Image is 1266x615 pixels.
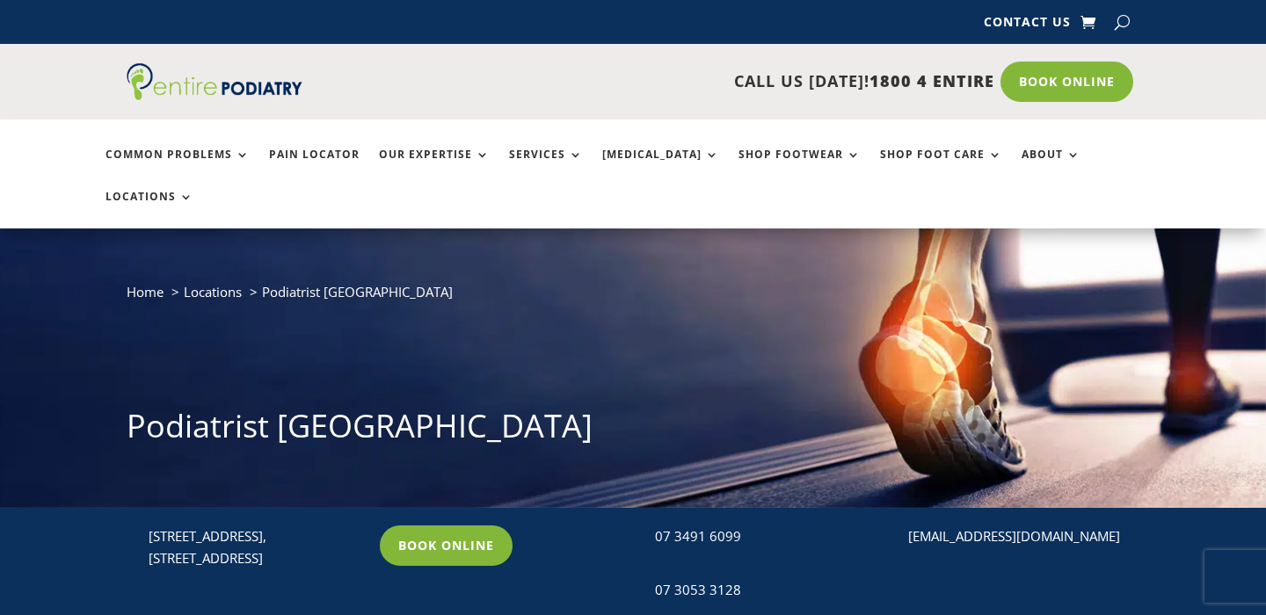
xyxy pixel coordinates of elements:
[127,283,164,300] a: Home
[105,191,193,228] a: Locations
[1022,148,1080,186] a: About
[908,527,1120,545] a: [EMAIL_ADDRESS][DOMAIN_NAME]
[880,148,1002,186] a: Shop Foot Care
[262,283,453,300] span: Podiatrist [GEOGRAPHIC_DATA]
[127,63,302,100] img: logo (1)
[1000,61,1133,102] a: Book Online
[127,280,1139,316] nav: breadcrumb
[655,579,871,602] div: 07 3053 3128
[360,70,994,93] p: CALL US [DATE]!
[738,148,861,186] a: Shop Footwear
[655,525,871,548] div: 07 3491 6099
[869,70,994,91] span: 1800 4 ENTIRE
[379,148,490,186] a: Our Expertise
[105,148,250,186] a: Common Problems
[127,404,1139,457] h1: Podiatrist [GEOGRAPHIC_DATA]
[984,16,1071,35] a: Contact Us
[149,525,365,570] p: [STREET_ADDRESS], [STREET_ADDRESS]
[184,283,242,300] a: Locations
[269,148,360,186] a: Pain Locator
[380,525,513,566] a: Book Online
[127,86,302,104] a: Entire Podiatry
[602,148,719,186] a: [MEDICAL_DATA]
[509,148,583,186] a: Services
